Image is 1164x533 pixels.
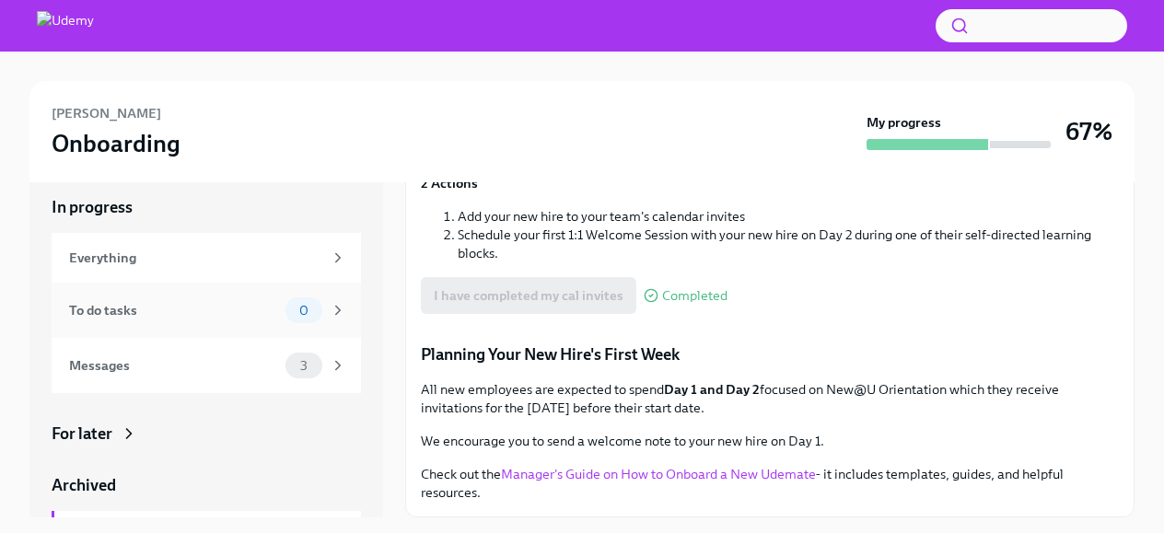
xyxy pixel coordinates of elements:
div: Messages [69,355,278,376]
a: Everything [52,233,361,283]
li: Schedule your first 1:1 Welcome Session with your new hire on Day 2 during one of their self-dire... [458,226,1119,262]
p: We encourage you to send a welcome note to your new hire on Day 1. [421,432,1119,450]
span: 0 [288,304,320,318]
strong: My progress [867,113,941,132]
div: To do tasks [69,300,278,320]
span: 3 [289,359,319,373]
span: Completed [662,289,727,303]
p: Check out the - it includes templates, guides, and helpful resources. [421,465,1119,502]
div: Everything [69,248,322,268]
a: Archived [52,474,361,496]
img: Udemy [37,11,94,41]
a: Messages3 [52,338,361,393]
h3: Onboarding [52,127,180,160]
h6: [PERSON_NAME] [52,103,161,123]
p: All new employees are expected to spend focused on New@U Orientation which they receive invitatio... [421,380,1119,417]
a: Manager's Guide on How to Onboard a New Udemate [501,466,816,482]
li: Add your new hire to your team's calendar invites [458,207,1119,226]
strong: Day 1 and Day 2 [664,381,760,398]
a: For later [52,423,361,445]
a: In progress [52,196,361,218]
p: Planning Your New Hire's First Week [421,343,1119,365]
strong: 2 Actions [421,175,478,191]
a: To do tasks0 [52,283,361,338]
h3: 67% [1065,115,1112,148]
div: For later [52,423,112,445]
